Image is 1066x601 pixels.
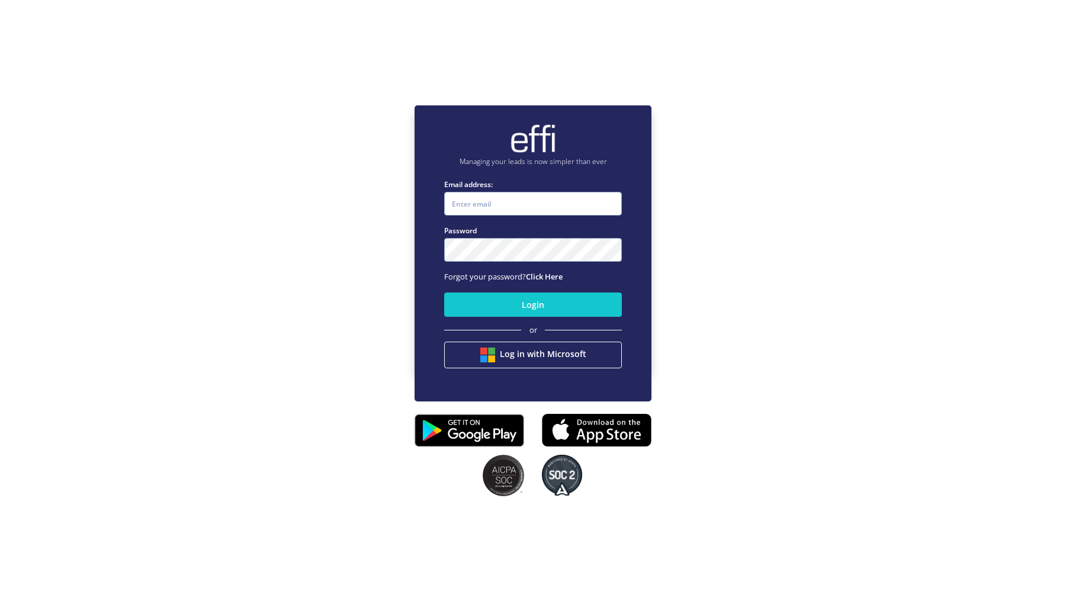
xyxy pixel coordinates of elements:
label: Email address: [444,179,622,190]
button: Login [444,293,622,317]
p: Managing your leads is now simpler than ever [444,156,622,167]
img: brand-logo.ec75409.png [509,124,557,153]
img: playstore.0fabf2e.png [415,406,524,455]
img: SOC2 badges [542,455,582,496]
a: Click Here [526,271,563,282]
img: appstore.8725fd3.png [542,410,651,450]
img: btn google [480,348,495,362]
span: or [529,324,537,336]
img: SOC2 badges [483,455,524,496]
span: Forgot your password? [444,271,563,282]
label: Password [444,225,622,236]
input: Enter email [444,192,622,216]
button: Log in with Microsoft [444,342,622,368]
